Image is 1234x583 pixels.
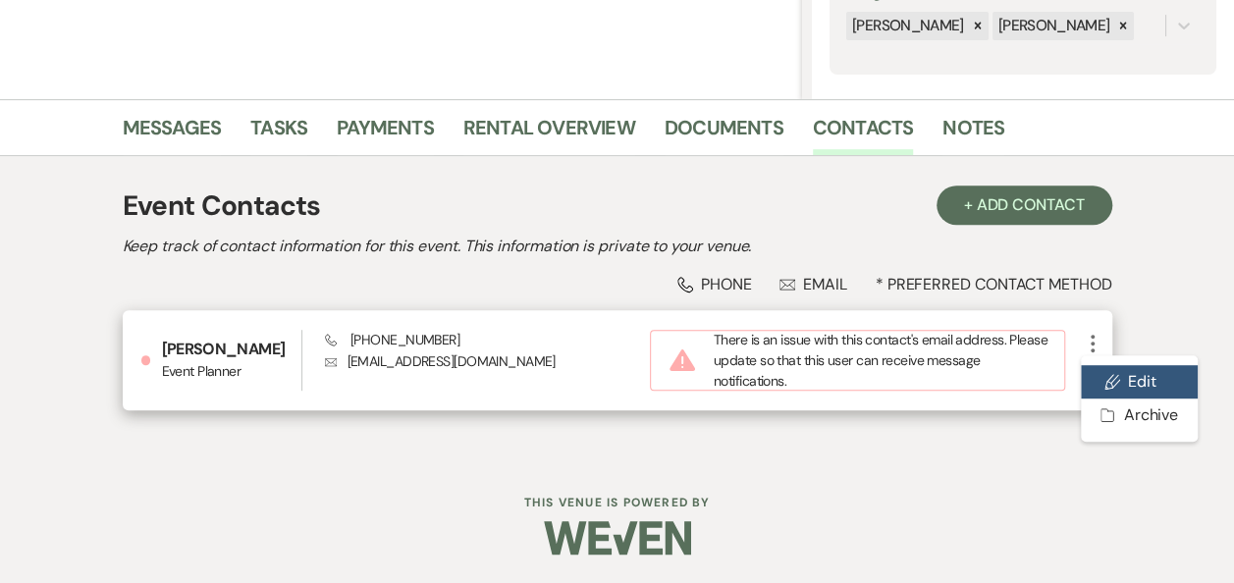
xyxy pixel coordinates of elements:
[665,112,783,155] a: Documents
[650,330,1065,391] div: There is an issue with this contact's email address. Please update so that this user can receive ...
[813,112,914,155] a: Contacts
[937,185,1112,225] button: + Add Contact
[325,331,459,348] span: [PHONE_NUMBER]
[325,350,650,372] p: [EMAIL_ADDRESS][DOMAIN_NAME]
[1081,365,1198,398] button: Edit
[779,274,847,294] div: Email
[161,339,300,360] h6: [PERSON_NAME]
[942,112,1004,155] a: Notes
[123,274,1112,294] div: * Preferred Contact Method
[337,112,434,155] a: Payments
[250,112,307,155] a: Tasks
[123,235,1112,258] h2: Keep track of contact information for this event. This information is private to your venue.
[677,274,752,294] div: Phone
[846,12,967,40] div: [PERSON_NAME]
[993,12,1113,40] div: [PERSON_NAME]
[123,112,222,155] a: Messages
[161,361,300,382] span: Event Planner
[1081,398,1198,432] button: Archive
[544,503,691,572] img: Weven Logo
[463,112,635,155] a: Rental Overview
[123,185,321,227] h1: Event Contacts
